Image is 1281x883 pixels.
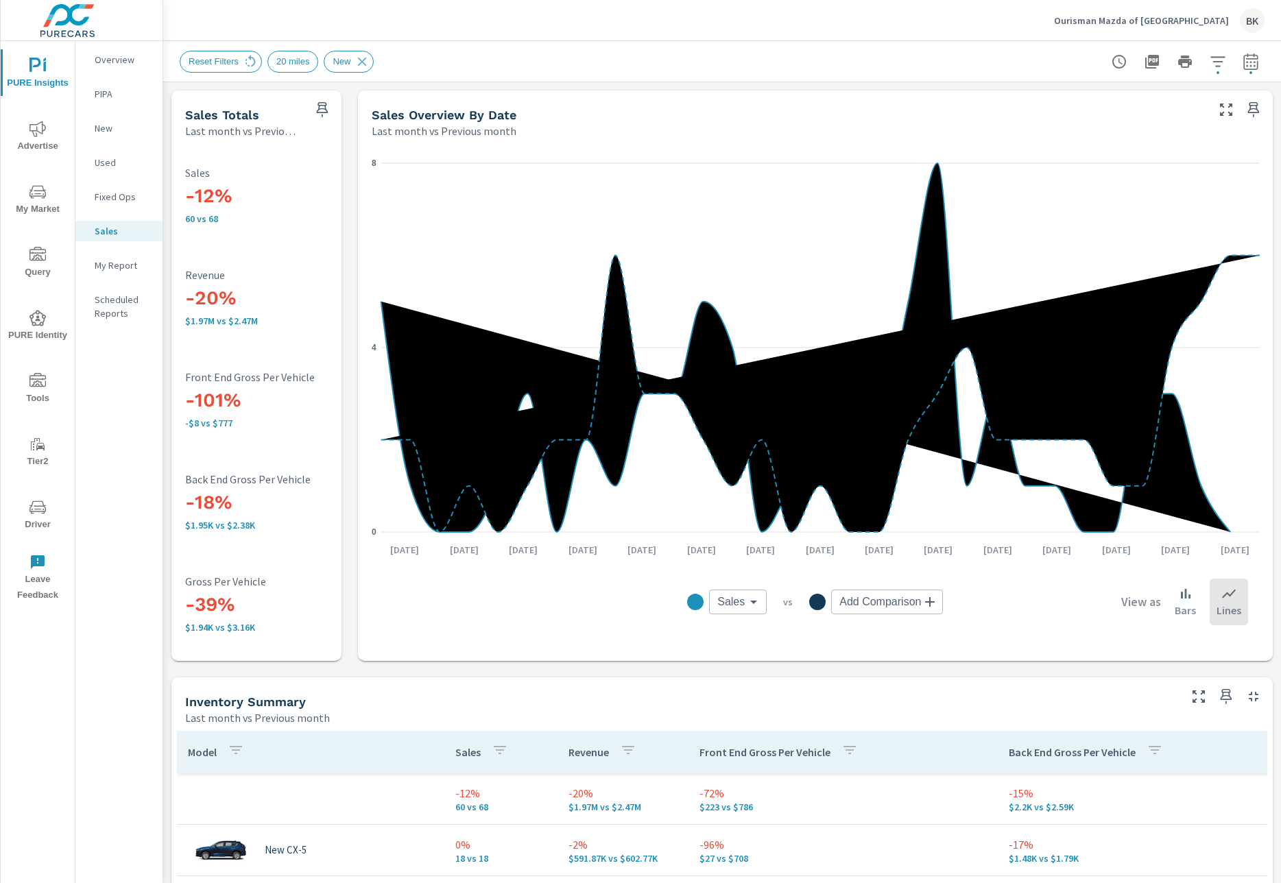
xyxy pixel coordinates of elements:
div: Used [75,152,163,173]
span: 20 miles [268,56,318,66]
p: -$8 vs $777 [185,418,366,428]
p: Back End Gross Per Vehicle [185,473,366,485]
p: [DATE] [381,543,429,557]
p: Overview [95,53,152,66]
div: New [324,51,374,73]
p: New [95,121,152,135]
span: PURE Identity [5,310,71,343]
p: Front End Gross Per Vehicle [185,371,366,383]
p: [DATE] [1211,543,1259,557]
p: $1,938 vs $3,155 [185,622,366,633]
div: PIPA [75,84,163,104]
p: Last month vs Previous month [185,710,330,726]
p: 60 vs 68 [455,801,547,812]
text: 8 [372,158,376,168]
p: [DATE] [737,543,785,557]
p: [DATE] [1033,543,1081,557]
text: 4 [372,343,376,352]
p: [DATE] [796,543,844,557]
span: Query [5,247,71,280]
p: Back End Gross Per Vehicle [1009,745,1136,759]
p: $1,973,883 vs $2,469,072 [185,315,366,326]
div: Fixed Ops [75,186,163,207]
div: New [75,118,163,138]
span: Advertise [5,121,71,154]
div: Add Comparison [831,590,943,614]
div: Sales [75,221,163,241]
p: Used [95,156,152,169]
p: [DATE] [1151,543,1199,557]
p: PIPA [95,87,152,101]
h3: -12% [185,184,366,208]
p: $27 vs $708 [699,853,987,864]
p: [DATE] [499,543,547,557]
h3: -20% [185,287,366,310]
p: Fixed Ops [95,190,152,204]
span: Tier2 [5,436,71,470]
span: New [324,56,359,66]
p: Lines [1217,602,1241,618]
span: Save this to your personalized report [1215,686,1237,707]
h3: -39% [185,593,366,616]
p: -2% [568,836,678,853]
button: Minimize Widget [1243,686,1265,707]
p: 0% [455,836,547,853]
h5: Sales Totals [185,108,259,122]
p: $591,872 vs $602,769 [568,853,678,864]
p: Revenue [568,745,609,759]
p: [DATE] [974,543,1022,557]
p: $1,946 vs $2,378 [185,520,366,531]
h5: Sales Overview By Date [372,108,516,122]
span: Save this to your personalized report [311,99,333,121]
button: Make Fullscreen [1188,686,1210,707]
p: Sales [95,224,152,238]
span: Sales [717,595,745,609]
div: nav menu [1,41,75,609]
p: Sales [455,745,481,759]
span: Add Comparison [839,595,921,609]
div: Reset Filters [180,51,262,73]
p: vs [767,596,809,608]
div: Overview [75,49,163,70]
p: [DATE] [678,543,726,557]
span: Tools [5,373,71,407]
p: Revenue [185,269,366,281]
p: New CX-5 [265,844,307,856]
p: Sales [185,167,366,179]
span: PURE Insights [5,58,71,91]
p: -20% [568,785,678,801]
p: [DATE] [914,543,962,557]
p: [DATE] [559,543,607,557]
div: Sales [709,590,767,614]
div: BK [1240,8,1265,33]
button: Apply Filters [1204,48,1232,75]
p: [DATE] [618,543,666,557]
text: 0 [372,527,376,537]
p: Last month vs Previous month [372,123,516,139]
p: -12% [455,785,547,801]
button: Make Fullscreen [1215,99,1237,121]
p: Last month vs Previous month [185,123,300,139]
h3: -101% [185,389,366,412]
p: Scheduled Reports [95,293,152,320]
button: "Export Report to PDF" [1138,48,1166,75]
p: Bars [1175,602,1196,618]
button: Print Report [1171,48,1199,75]
p: Front End Gross Per Vehicle [699,745,830,759]
span: Save this to your personalized report [1243,99,1265,121]
p: Model [188,745,217,759]
div: Scheduled Reports [75,289,163,324]
p: -72% [699,785,987,801]
img: glamour [193,830,248,871]
p: [DATE] [440,543,488,557]
h3: -18% [185,491,366,514]
p: [DATE] [855,543,903,557]
p: 60 vs 68 [185,213,366,224]
p: Gross Per Vehicle [185,575,366,588]
p: My Report [95,258,152,272]
p: -96% [699,836,987,853]
span: Reset Filters [180,56,247,66]
button: Select Date Range [1237,48,1265,75]
span: My Market [5,184,71,217]
span: Leave Feedback [5,554,71,603]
